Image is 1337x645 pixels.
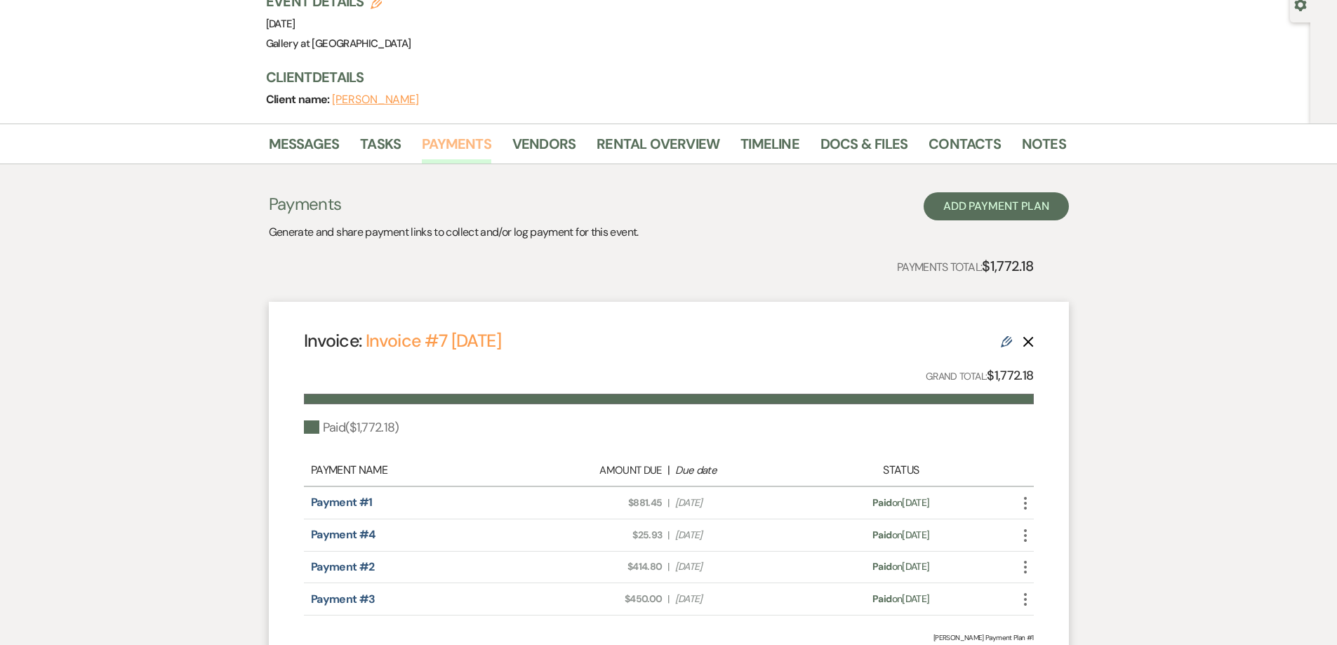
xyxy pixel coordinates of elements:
[667,528,669,543] span: |
[311,559,375,574] a: Payment #2
[872,528,891,541] span: Paid
[982,257,1033,275] strong: $1,772.18
[667,496,669,510] span: |
[269,192,639,216] h3: Payments
[929,133,1001,164] a: Contacts
[987,367,1033,384] strong: $1,772.18
[311,592,375,606] a: Payment #3
[533,496,662,510] span: $881.45
[266,17,295,31] span: [DATE]
[740,133,799,164] a: Timeline
[597,133,719,164] a: Rental Overview
[526,462,812,479] div: |
[332,94,419,105] button: [PERSON_NAME]
[422,133,491,164] a: Payments
[811,592,990,606] div: on [DATE]
[667,592,669,606] span: |
[512,133,576,164] a: Vendors
[266,67,1052,87] h3: Client Details
[811,496,990,510] div: on [DATE]
[304,328,501,353] h4: Invoice:
[675,463,804,479] div: Due date
[811,528,990,543] div: on [DATE]
[366,329,501,352] a: Invoice #7 [DATE]
[311,462,526,479] div: Payment Name
[533,463,662,479] div: Amount Due
[675,528,804,543] span: [DATE]
[675,496,804,510] span: [DATE]
[872,592,891,605] span: Paid
[1022,133,1066,164] a: Notes
[533,559,662,574] span: $414.80
[266,36,411,51] span: Gallery at [GEOGRAPHIC_DATA]
[311,495,373,510] a: Payment #1
[533,528,662,543] span: $25.93
[924,192,1069,220] button: Add Payment Plan
[811,559,990,574] div: on [DATE]
[675,592,804,606] span: [DATE]
[269,133,340,164] a: Messages
[926,366,1034,386] p: Grand Total:
[269,223,639,241] p: Generate and share payment links to collect and/or log payment for this event.
[304,418,399,437] div: Paid ( $1,772.18 )
[675,559,804,574] span: [DATE]
[897,255,1034,277] p: Payments Total:
[811,462,990,479] div: Status
[820,133,907,164] a: Docs & Files
[304,632,1034,643] div: [PERSON_NAME] Payment Plan #1
[360,133,401,164] a: Tasks
[872,560,891,573] span: Paid
[311,527,375,542] a: Payment #4
[266,92,333,107] span: Client name:
[667,559,669,574] span: |
[533,592,662,606] span: $450.00
[872,496,891,509] span: Paid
